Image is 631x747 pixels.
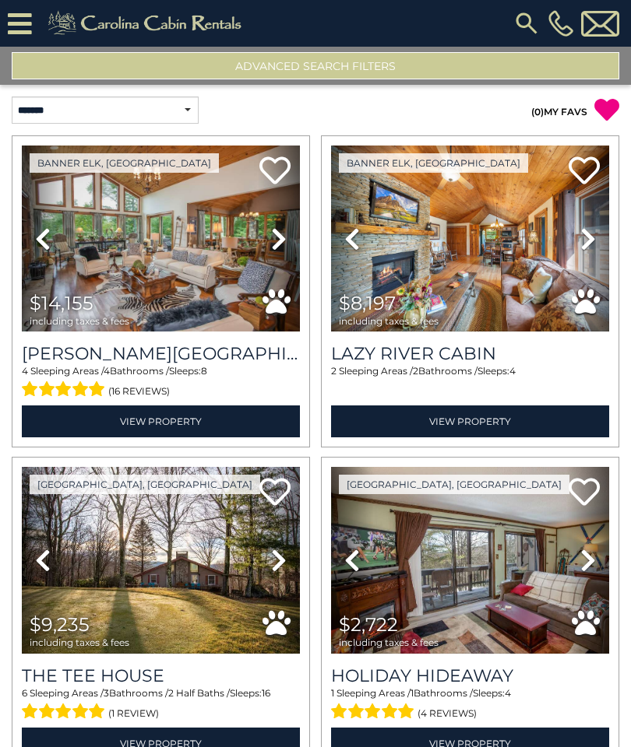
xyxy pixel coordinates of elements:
img: thumbnail_167757115.jpeg [22,467,300,653]
a: [GEOGRAPHIC_DATA], [GEOGRAPHIC_DATA] [30,475,260,494]
a: [GEOGRAPHIC_DATA], [GEOGRAPHIC_DATA] [339,475,569,494]
a: Add to favorites [259,155,291,188]
span: 6 [22,687,27,699]
a: Holiday Hideaway [331,665,609,686]
span: ( ) [531,106,544,117]
span: (16 reviews) [108,381,170,402]
a: Add to favorites [259,476,291,510]
span: 2 [331,365,337,377]
span: 4 [509,365,516,377]
span: 0 [534,106,541,117]
div: Sleeping Areas / Bathrooms / Sleeps: [331,364,609,402]
span: 2 Half Baths / [168,687,230,699]
a: Add to favorites [569,155,600,188]
div: Sleeping Areas / Bathrooms / Sleeps: [22,686,300,724]
div: Sleeping Areas / Bathrooms / Sleeps: [331,686,609,724]
span: 16 [262,687,270,699]
div: Sleeping Areas / Bathrooms / Sleeps: [22,364,300,402]
a: Banner Elk, [GEOGRAPHIC_DATA] [339,153,528,173]
img: search-regular.svg [513,9,541,37]
span: including taxes & fees [339,637,439,647]
span: 1 [331,687,334,699]
img: Khaki-logo.png [40,8,255,39]
span: $2,722 [339,613,398,636]
span: (4 reviews) [418,703,477,724]
a: Banner Elk, [GEOGRAPHIC_DATA] [30,153,219,173]
span: including taxes & fees [339,316,439,326]
img: thumbnail_163264953.jpeg [22,146,300,331]
span: 8 [201,365,207,377]
span: $8,197 [339,292,396,314]
h3: Misty Mountain Manor [22,343,300,364]
a: View Property [331,405,609,437]
span: 4 [104,365,110,377]
a: [PERSON_NAME][GEOGRAPHIC_DATA] [22,343,300,364]
span: 1 [411,687,414,699]
span: including taxes & fees [30,316,129,326]
span: including taxes & fees [30,637,129,647]
img: thumbnail_163267576.jpeg [331,467,609,653]
span: 3 [104,687,109,699]
a: Add to favorites [569,476,600,510]
a: The Tee House [22,665,300,686]
span: 4 [505,687,511,699]
span: (1 review) [108,703,159,724]
span: $9,235 [30,613,90,636]
a: Lazy River Cabin [331,343,609,364]
span: 2 [413,365,418,377]
a: [PHONE_NUMBER] [545,10,577,37]
a: (0)MY FAVS [531,106,587,117]
button: Advanced Search Filters [12,52,619,79]
span: $14,155 [30,292,93,314]
span: 4 [22,365,28,377]
img: thumbnail_169465347.jpeg [331,146,609,331]
a: View Property [22,405,300,437]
